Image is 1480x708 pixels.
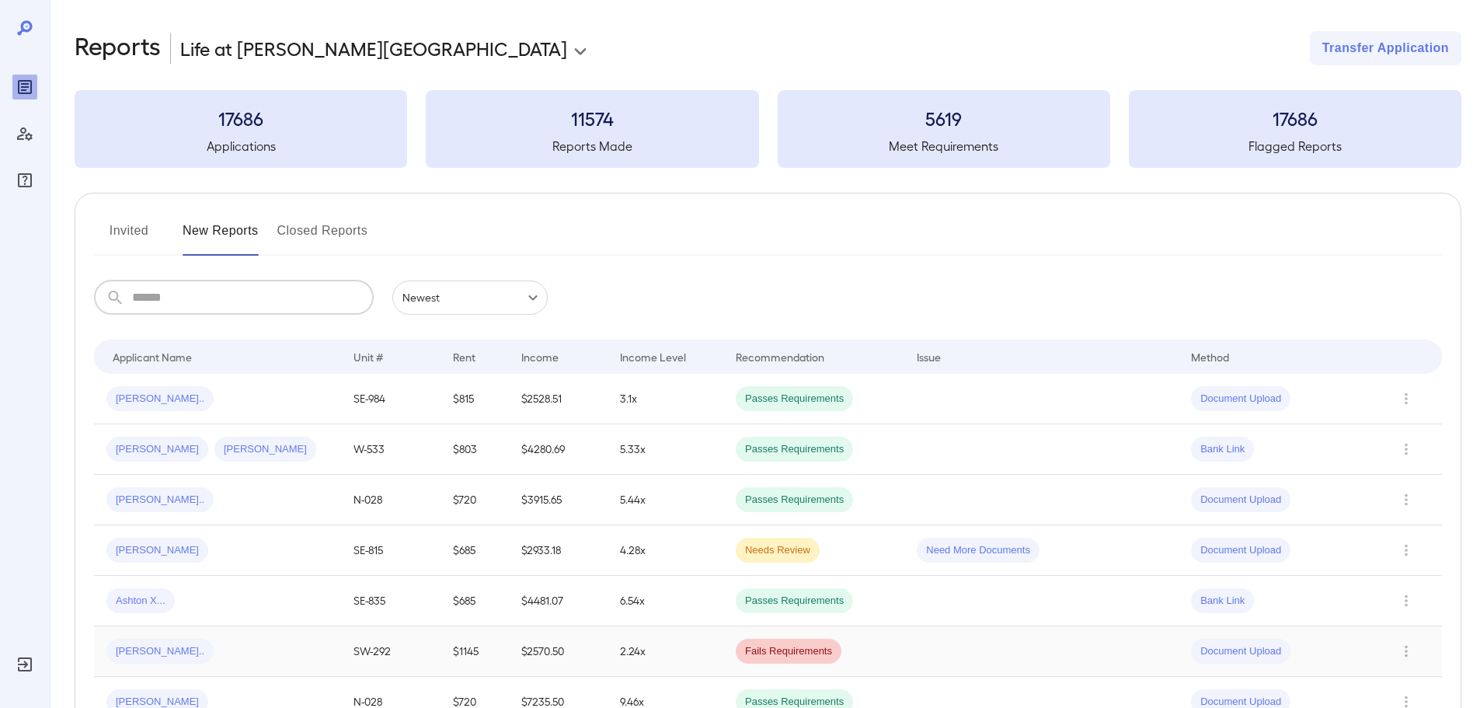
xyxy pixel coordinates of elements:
[509,525,608,576] td: $2933.18
[441,424,509,475] td: $803
[778,137,1110,155] h5: Meet Requirements
[736,347,824,366] div: Recommendation
[75,90,1461,168] summary: 17686Applications11574Reports Made5619Meet Requirements17686Flagged Reports
[1191,442,1254,457] span: Bank Link
[917,347,942,366] div: Issue
[620,347,686,366] div: Income Level
[453,347,478,366] div: Rent
[509,374,608,424] td: $2528.51
[12,652,37,677] div: Log Out
[1394,538,1419,563] button: Row Actions
[106,543,208,558] span: [PERSON_NAME]
[509,626,608,677] td: $2570.50
[12,168,37,193] div: FAQ
[75,137,407,155] h5: Applications
[341,424,440,475] td: W-533
[509,424,608,475] td: $4280.69
[736,543,820,558] span: Needs Review
[1191,347,1229,366] div: Method
[608,626,723,677] td: 2.24x
[106,644,214,659] span: [PERSON_NAME]..
[1191,493,1290,507] span: Document Upload
[1129,106,1461,131] h3: 17686
[106,392,214,406] span: [PERSON_NAME]..
[1394,487,1419,512] button: Row Actions
[608,424,723,475] td: 5.33x
[1129,137,1461,155] h5: Flagged Reports
[1310,31,1461,65] button: Transfer Application
[180,36,567,61] p: Life at [PERSON_NAME][GEOGRAPHIC_DATA]
[426,137,758,155] h5: Reports Made
[113,347,192,366] div: Applicant Name
[1394,639,1419,664] button: Row Actions
[1394,437,1419,462] button: Row Actions
[441,576,509,626] td: $685
[608,475,723,525] td: 5.44x
[736,442,853,457] span: Passes Requirements
[1191,392,1290,406] span: Document Upload
[94,218,164,256] button: Invited
[353,347,383,366] div: Unit #
[509,576,608,626] td: $4481.07
[1191,543,1290,558] span: Document Upload
[341,525,440,576] td: SE-815
[12,121,37,146] div: Manage Users
[441,475,509,525] td: $720
[441,374,509,424] td: $815
[608,525,723,576] td: 4.28x
[106,442,208,457] span: [PERSON_NAME]
[392,281,548,315] div: Newest
[277,218,368,256] button: Closed Reports
[106,594,175,609] span: Ashton X...
[1191,594,1254,609] span: Bank Link
[736,594,853,609] span: Passes Requirements
[441,525,509,576] td: $685
[106,493,214,507] span: [PERSON_NAME]..
[426,106,758,131] h3: 11574
[917,543,1039,558] span: Need More Documents
[608,576,723,626] td: 6.54x
[341,475,440,525] td: N-028
[214,442,316,457] span: [PERSON_NAME]
[341,626,440,677] td: SW-292
[608,374,723,424] td: 3.1x
[509,475,608,525] td: $3915.65
[736,392,853,406] span: Passes Requirements
[736,493,853,507] span: Passes Requirements
[1394,588,1419,613] button: Row Actions
[75,31,161,65] h2: Reports
[778,106,1110,131] h3: 5619
[1191,644,1290,659] span: Document Upload
[1394,386,1419,411] button: Row Actions
[736,644,841,659] span: Fails Requirements
[183,218,259,256] button: New Reports
[75,106,407,131] h3: 17686
[521,347,559,366] div: Income
[441,626,509,677] td: $1145
[12,75,37,99] div: Reports
[341,576,440,626] td: SE-835
[341,374,440,424] td: SE-984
